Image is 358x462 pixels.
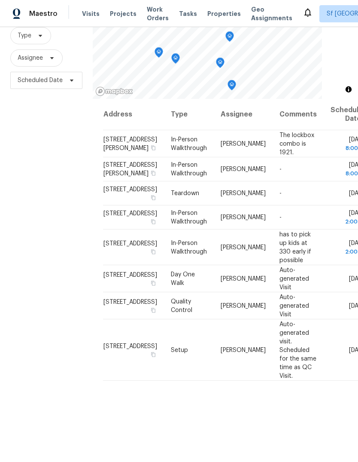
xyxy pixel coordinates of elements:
[221,303,266,309] span: [PERSON_NAME]
[216,58,225,71] div: Map marker
[279,214,282,220] span: -
[103,299,157,305] span: [STREET_ADDRESS]
[273,99,324,130] th: Comments
[279,231,311,263] span: has to pick up kids at 330 early if possible
[171,347,188,353] span: Setup
[221,190,266,196] span: [PERSON_NAME]
[103,240,157,246] span: [STREET_ADDRESS]
[221,275,266,281] span: [PERSON_NAME]
[171,190,199,196] span: Teardown
[110,9,137,18] span: Projects
[221,141,266,147] span: [PERSON_NAME]
[346,85,351,94] span: Toggle attribution
[171,162,207,177] span: In-Person Walkthrough
[279,166,282,172] span: -
[18,76,63,85] span: Scheduled Date
[214,99,273,130] th: Assignee
[343,84,354,95] button: Toggle attribution
[149,248,157,255] button: Copy Address
[221,166,266,172] span: [PERSON_NAME]
[149,279,157,287] button: Copy Address
[221,244,266,250] span: [PERSON_NAME]
[171,271,195,286] span: Day One Walk
[279,294,309,317] span: Auto-generated Visit
[95,86,133,96] a: Mapbox homepage
[225,31,234,45] div: Map marker
[103,343,157,349] span: [STREET_ADDRESS]
[82,9,100,18] span: Visits
[179,11,197,17] span: Tasks
[103,136,157,151] span: [STREET_ADDRESS][PERSON_NAME]
[18,54,43,62] span: Assignee
[279,321,316,379] span: Auto-generated visit. Scheduled for the same time as QC Visit.
[103,272,157,278] span: [STREET_ADDRESS]
[147,5,169,22] span: Work Orders
[155,47,163,61] div: Map marker
[171,210,207,225] span: In-Person Walkthrough
[103,187,157,193] span: [STREET_ADDRESS]
[149,350,157,358] button: Copy Address
[279,267,309,290] span: Auto-generated Visit
[251,5,292,22] span: Geo Assignments
[149,194,157,202] button: Copy Address
[207,9,241,18] span: Properties
[171,298,192,313] span: Quality Control
[221,214,266,220] span: [PERSON_NAME]
[171,53,180,67] div: Map marker
[149,169,157,177] button: Copy Address
[171,136,207,151] span: In-Person Walkthrough
[149,218,157,226] button: Copy Address
[103,211,157,217] span: [STREET_ADDRESS]
[18,31,31,40] span: Type
[228,80,236,93] div: Map marker
[279,132,314,155] span: The lockbox combo is 1921.
[149,306,157,314] button: Copy Address
[103,162,157,177] span: [STREET_ADDRESS][PERSON_NAME]
[149,144,157,151] button: Copy Address
[164,99,214,130] th: Type
[171,240,207,254] span: In-Person Walkthrough
[279,190,282,196] span: -
[221,347,266,353] span: [PERSON_NAME]
[29,9,58,18] span: Maestro
[103,99,164,130] th: Address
